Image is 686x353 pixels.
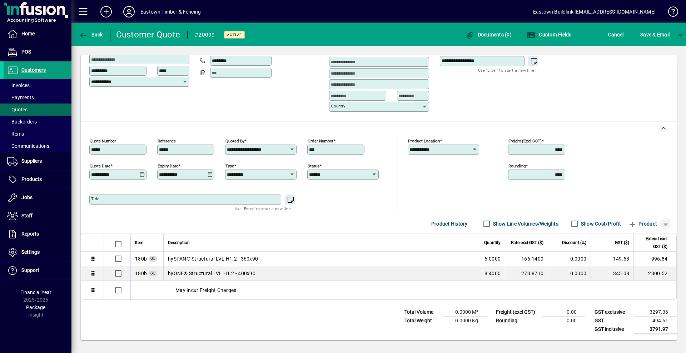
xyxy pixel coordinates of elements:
[4,189,71,207] a: Jobs
[4,25,71,43] a: Home
[168,255,258,262] span: hySPAN® Structural LVL H1.2 - 360x90
[615,239,629,247] span: GST ($)
[131,281,676,299] div: May Incur Freight Charges
[21,176,42,182] span: Products
[21,49,31,55] span: POS
[542,308,585,316] td: 0.00
[4,171,71,188] a: Products
[591,308,634,316] td: GST exclusive
[625,217,661,230] button: Product
[308,138,333,143] mat-label: Order number
[634,325,677,334] td: 3791.97
[484,239,501,247] span: Quantity
[428,217,471,230] button: Product History
[640,29,670,40] span: ave & Email
[508,163,526,168] mat-label: Rounding
[509,255,543,262] div: 166.1400
[4,128,71,140] a: Items
[465,32,512,37] span: Documents (0)
[140,6,201,17] div: Eastown Timber & Fencing
[21,267,39,273] span: Support
[7,119,37,125] span: Backorders
[150,257,155,261] span: GL
[7,95,34,100] span: Payments
[591,252,633,266] td: 149.53
[634,316,677,325] td: 494.61
[116,29,180,40] div: Customer Quote
[21,67,46,73] span: Customers
[4,43,71,61] a: POS
[7,143,49,149] span: Communications
[225,163,234,168] mat-label: Type
[227,32,242,37] span: Active
[168,270,255,277] span: hyONE® Structural LVL H1.2 - 400x90
[77,28,105,41] button: Back
[562,239,586,247] span: Discount (%)
[548,266,591,281] td: 0.0000
[548,252,591,266] td: 0.0000
[478,66,534,74] mat-hint: Use 'Enter' to start a new line
[591,266,633,281] td: 345.08
[606,28,626,41] button: Cancel
[608,29,624,40] span: Cancel
[533,6,656,17] div: Eastown Buildlink [EMAIL_ADDRESS][DOMAIN_NAME]
[580,220,621,227] label: Show Cost/Profit
[135,255,147,262] span: Sales - Timber
[525,28,573,41] button: Custom Fields
[4,243,71,261] a: Settings
[26,304,45,310] span: Package
[71,28,111,41] app-page-header-button: Back
[4,104,71,116] a: Quotes
[168,239,190,247] span: Description
[158,163,178,168] mat-label: Expiry date
[444,316,487,325] td: 0.0000 Kg
[118,5,140,18] button: Profile
[591,325,634,334] td: GST inclusive
[638,235,667,251] span: Extend excl GST ($)
[21,249,40,255] span: Settings
[484,270,501,277] span: 8.4000
[444,308,487,316] td: 0.0000 M³
[90,163,110,168] mat-label: Quote date
[308,163,319,168] mat-label: Status
[492,308,542,316] td: Freight (excl GST)
[633,266,676,281] td: 2300.52
[91,196,99,201] mat-label: Title
[135,239,144,247] span: Item
[591,316,634,325] td: GST
[21,31,35,36] span: Home
[628,218,657,230] span: Product
[663,1,677,25] a: Knowledge Base
[150,271,155,275] span: GL
[508,138,542,143] mat-label: Freight (excl GST)
[135,270,147,277] span: Sales - Timber
[4,140,71,152] a: Communications
[634,308,677,316] td: 3297.36
[408,138,440,143] mat-label: Product location
[4,91,71,104] a: Payments
[21,158,42,164] span: Suppliers
[463,28,513,41] button: Documents (0)
[225,138,244,143] mat-label: Quoted by
[235,205,291,213] mat-hint: Use 'Enter' to start a new line
[21,195,33,200] span: Jobs
[401,316,444,325] td: Total Weight
[509,270,543,277] div: 273.8710
[492,220,558,227] label: Show Line Volumes/Weights
[542,316,585,325] td: 0.00
[20,289,51,295] span: Financial Year
[79,32,103,37] span: Back
[7,82,30,88] span: Invoices
[21,213,33,218] span: Staff
[4,152,71,170] a: Suppliers
[158,138,176,143] mat-label: Reference
[90,138,116,143] mat-label: Quote number
[7,131,24,137] span: Items
[4,262,71,279] a: Support
[7,107,28,112] span: Quotes
[401,308,444,316] td: Total Volume
[511,239,543,247] span: Rate excl GST ($)
[637,28,673,41] button: Save & Email
[484,255,501,262] span: 6.0000
[95,5,118,18] button: Add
